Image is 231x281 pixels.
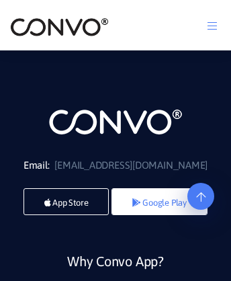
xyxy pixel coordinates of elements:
[48,108,183,136] img: logo_not_found
[10,156,221,175] li: Email:
[111,188,207,215] a: Google Play
[24,188,109,215] a: App Store
[10,17,109,38] img: logo_2.png
[54,156,207,175] a: [EMAIL_ADDRESS][DOMAIN_NAME]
